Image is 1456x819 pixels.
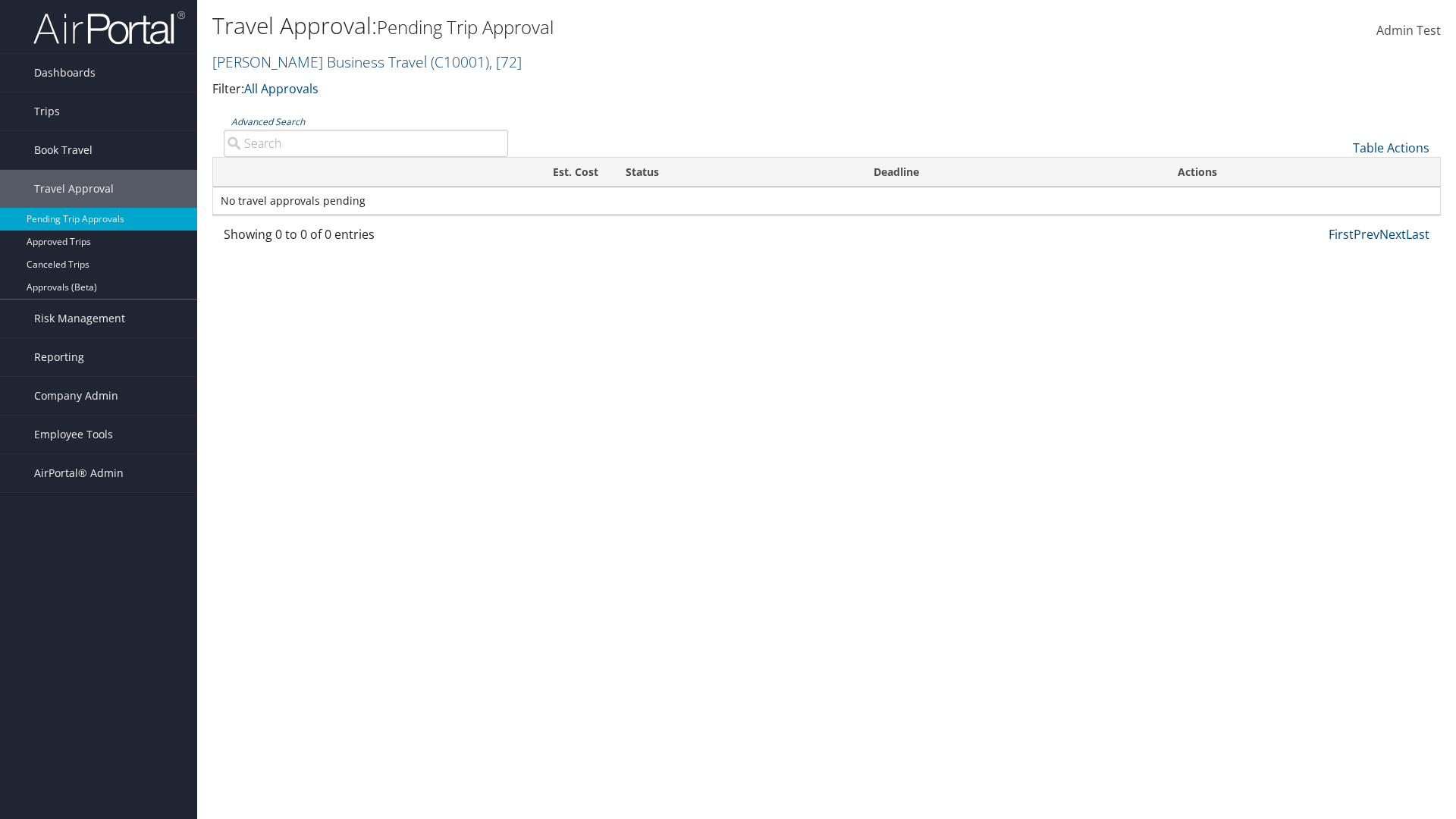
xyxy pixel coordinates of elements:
h1: Travel Approval: [212,10,1031,42]
td: No travel approvals pending [213,187,1440,215]
input: Advanced Search [224,130,508,157]
span: Book Travel [34,131,93,169]
span: Trips [34,93,60,130]
span: Risk Management [34,300,125,337]
a: Next [1379,226,1406,243]
th: Deadline: activate to sort column descending [860,158,1163,187]
small: Pending Trip Approval [377,14,554,39]
th: Est. Cost: activate to sort column ascending [309,158,612,187]
a: [PERSON_NAME] Business Travel [212,52,522,72]
a: All Approvals [244,80,318,97]
a: Admin Test [1376,8,1441,55]
span: AirPortal® Admin [34,454,124,492]
span: ( C10001 ) [431,52,489,72]
span: Reporting [34,338,84,376]
th: Actions [1164,158,1440,187]
img: airportal-logo.png [33,10,185,45]
th: Status: activate to sort column ascending [612,158,860,187]
span: , [ 72 ] [489,52,522,72]
a: Advanced Search [231,115,305,128]
a: First [1329,226,1354,243]
div: Showing 0 to 0 of 0 entries [224,225,508,251]
a: Last [1406,226,1429,243]
p: Filter: [212,80,1031,99]
a: Prev [1354,226,1379,243]
a: Table Actions [1353,140,1429,156]
span: Dashboards [34,54,96,92]
span: Travel Approval [34,170,114,208]
span: Employee Tools [34,416,113,453]
span: Company Admin [34,377,118,415]
span: Admin Test [1376,22,1441,39]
